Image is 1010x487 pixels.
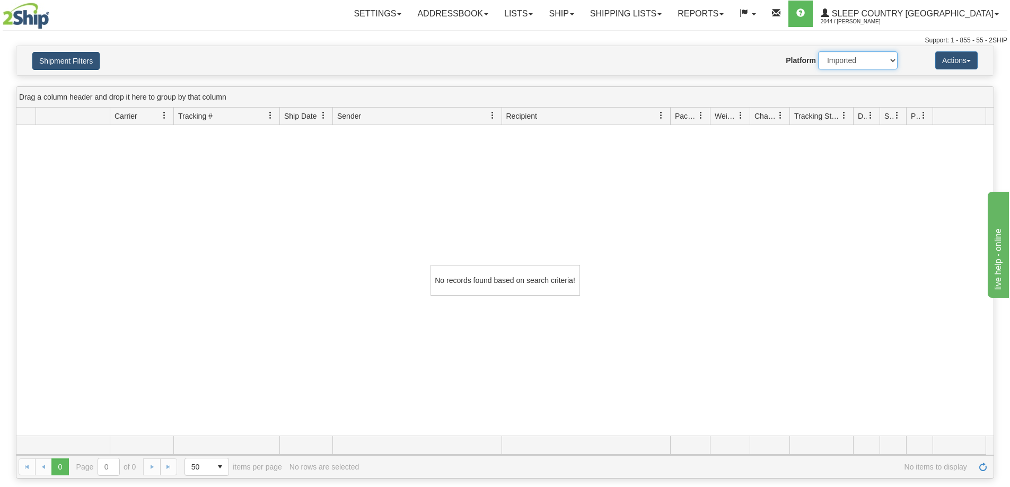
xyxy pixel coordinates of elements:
[346,1,409,27] a: Settings
[115,111,137,121] span: Carrier
[935,51,978,69] button: Actions
[212,458,229,475] span: select
[178,111,213,121] span: Tracking #
[506,111,537,121] span: Recipient
[786,55,816,66] label: Platform
[191,462,205,472] span: 50
[32,52,100,70] button: Shipment Filters
[813,1,1007,27] a: Sleep Country [GEOGRAPHIC_DATA] 2044 / [PERSON_NAME]
[185,458,229,476] span: Page sizes drop down
[974,458,991,475] a: Refresh
[409,1,496,27] a: Addressbook
[431,265,580,296] div: No records found based on search criteria!
[314,107,332,125] a: Ship Date filter column settings
[858,111,867,121] span: Delivery Status
[732,107,750,125] a: Weight filter column settings
[835,107,853,125] a: Tracking Status filter column settings
[289,463,359,471] div: No rows are selected
[541,1,582,27] a: Ship
[884,111,893,121] span: Shipment Issues
[915,107,933,125] a: Pickup Status filter column settings
[284,111,317,121] span: Ship Date
[155,107,173,125] a: Carrier filter column settings
[16,87,994,108] div: grid grouping header
[771,107,789,125] a: Charge filter column settings
[754,111,777,121] span: Charge
[888,107,906,125] a: Shipment Issues filter column settings
[8,6,98,19] div: live help - online
[76,458,136,476] span: Page of 0
[670,1,732,27] a: Reports
[652,107,670,125] a: Recipient filter column settings
[911,111,920,121] span: Pickup Status
[582,1,670,27] a: Shipping lists
[794,111,840,121] span: Tracking Status
[821,16,900,27] span: 2044 / [PERSON_NAME]
[3,3,49,29] img: logo2044.jpg
[986,189,1009,297] iframe: chat widget
[366,463,967,471] span: No items to display
[675,111,697,121] span: Packages
[715,111,737,121] span: Weight
[337,111,361,121] span: Sender
[496,1,541,27] a: Lists
[829,9,994,18] span: Sleep Country [GEOGRAPHIC_DATA]
[862,107,880,125] a: Delivery Status filter column settings
[261,107,279,125] a: Tracking # filter column settings
[484,107,502,125] a: Sender filter column settings
[51,458,68,475] span: Page 0
[185,458,282,476] span: items per page
[692,107,710,125] a: Packages filter column settings
[3,36,1007,45] div: Support: 1 - 855 - 55 - 2SHIP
